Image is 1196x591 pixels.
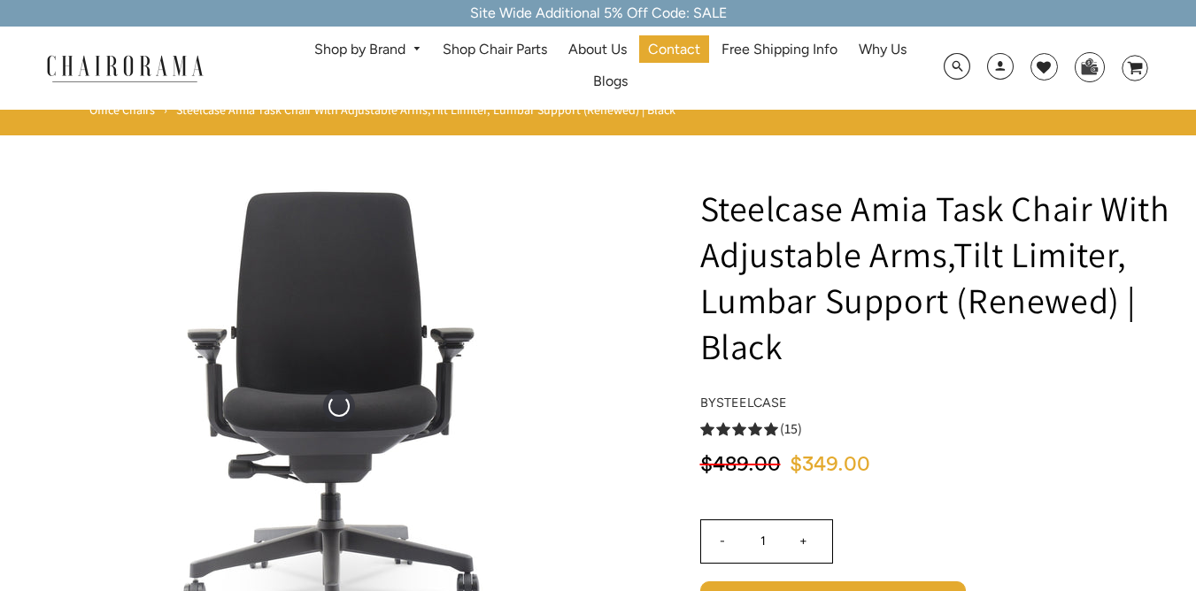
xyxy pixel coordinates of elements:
a: 5.0 rating (15 votes) [700,419,1174,438]
input: + [783,520,825,563]
span: Shop Chair Parts [443,41,547,59]
img: chairorama [36,52,213,83]
span: About Us [568,41,627,59]
span: Contact [648,41,700,59]
img: WhatsApp_Image_2024-07-12_at_16.23.01.webp [1076,53,1103,80]
a: Blogs [584,68,637,96]
a: Office Chairs [89,102,155,118]
a: About Us [559,35,636,63]
input: - [701,520,744,563]
nav: DesktopNavigation [289,35,933,101]
span: $489.00 [700,454,781,475]
span: Free Shipping Info [721,41,837,59]
a: Why Us [850,35,915,63]
a: Shop Chair Parts [434,35,556,63]
span: Why Us [859,41,907,59]
a: Free Shipping Info [713,35,846,63]
span: Blogs [593,73,628,91]
h4: by [700,395,1174,411]
span: Steelcase Amia Task Chair With Adjustable Arms,Tilt Limiter, Lumbar Support (Renewed) | Black [176,102,675,118]
a: Steelcase [716,395,787,411]
span: (15) [780,420,802,439]
span: $349.00 [790,454,870,475]
a: Shop by Brand [305,36,430,64]
h1: Steelcase Amia Task Chair With Adjustable Arms,Tilt Limiter, Lumbar Support (Renewed) | Black [700,185,1174,369]
nav: breadcrumbs [89,102,682,127]
a: Amia Chair by chairorama.com [73,395,605,414]
a: Contact [639,35,709,63]
span: › [164,102,167,118]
